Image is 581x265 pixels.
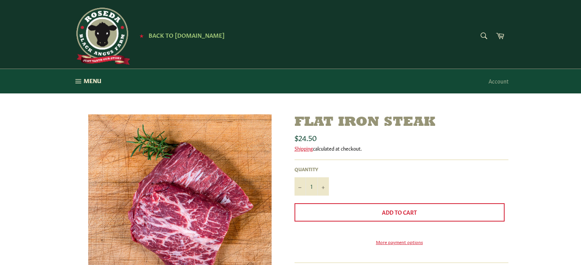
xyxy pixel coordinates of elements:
button: Add to Cart [295,203,505,222]
div: calculated at checkout. [295,145,508,152]
a: More payment options [295,239,505,245]
span: $24.50 [295,132,317,143]
span: Back to [DOMAIN_NAME] [149,31,225,39]
h1: Flat Iron Steak [295,114,508,131]
button: Menu [65,69,109,93]
a: Shipping [295,145,313,152]
span: Add to Cart [382,208,417,216]
span: ★ [139,32,144,39]
a: Account [485,70,512,92]
button: Increase item quantity by one [317,177,329,196]
button: Reduce item quantity by one [295,177,306,196]
a: ★ Back to [DOMAIN_NAME] [136,32,225,39]
span: Menu [84,77,101,85]
label: Quantity [295,166,329,172]
img: Roseda Beef [73,8,130,65]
